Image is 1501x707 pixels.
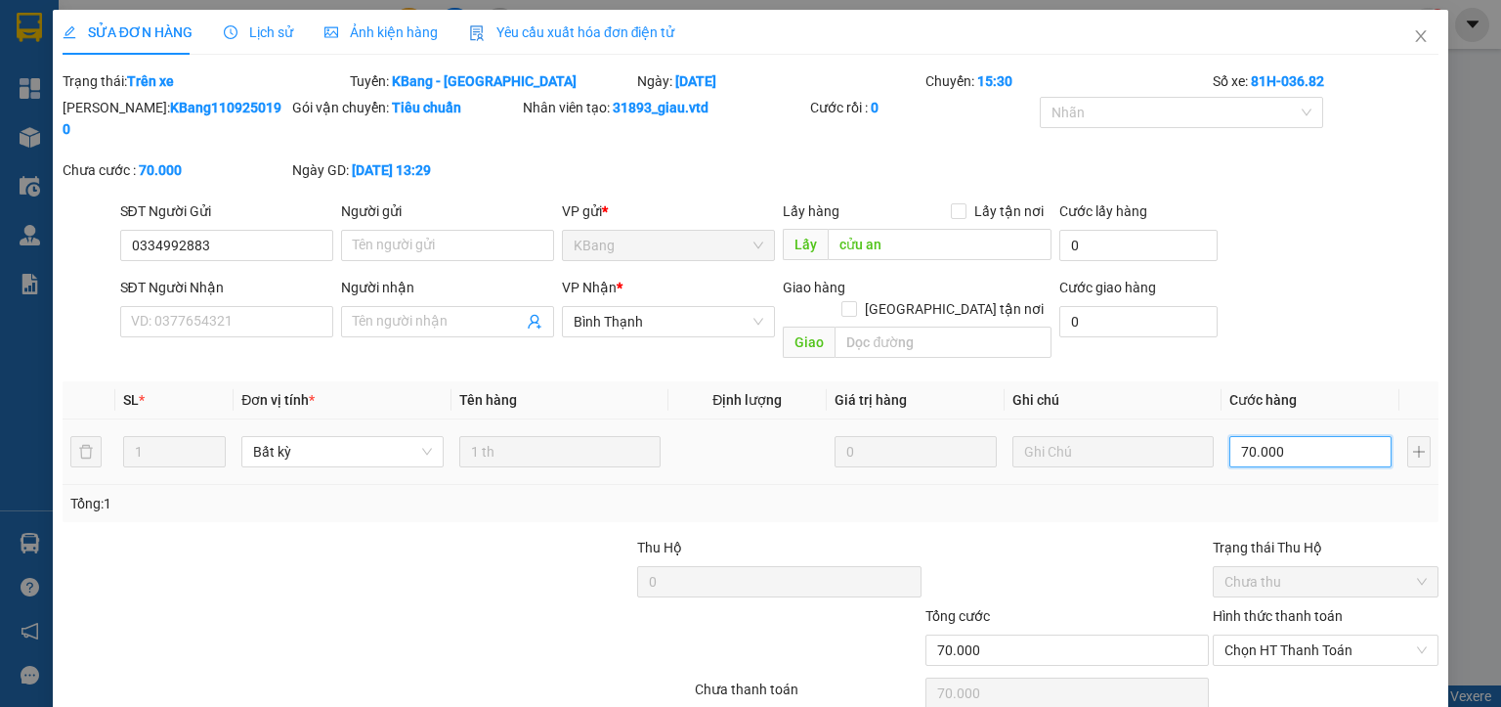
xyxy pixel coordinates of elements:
[120,277,333,298] div: SĐT Người Nhận
[574,307,763,336] span: Bình Thạnh
[1059,230,1218,261] input: Cước lấy hàng
[923,70,1211,92] div: Chuyến:
[1413,28,1429,44] span: close
[712,392,782,408] span: Định lượng
[835,392,907,408] span: Giá trị hàng
[783,280,845,295] span: Giao hàng
[61,70,348,92] div: Trạng thái:
[63,159,288,181] div: Chưa cước :
[1005,381,1222,420] th: Ghi chú
[63,24,193,40] span: SỬA ĐƠN HÀNG
[828,229,1051,260] input: Dọc đường
[1059,203,1147,219] label: Cước lấy hàng
[562,200,775,222] div: VP gửi
[292,97,518,118] div: Gói vận chuyển:
[469,25,485,41] img: icon
[925,608,990,624] span: Tổng cước
[70,436,102,467] button: delete
[1211,70,1440,92] div: Số xe:
[1224,636,1427,665] span: Chọn HT Thanh Toán
[1394,10,1448,65] button: Close
[635,70,922,92] div: Ngày:
[857,298,1051,320] span: [GEOGRAPHIC_DATA] tận nơi
[341,277,554,298] div: Người nhận
[63,100,281,137] b: KBang1109250190
[139,162,182,178] b: 70.000
[527,314,542,330] span: user-add
[392,100,461,115] b: Tiêu chuẩn
[324,24,438,40] span: Ảnh kiện hàng
[574,231,763,260] span: KBang
[1213,537,1438,558] div: Trạng thái Thu Hộ
[392,73,577,89] b: KBang - [GEOGRAPHIC_DATA]
[977,73,1012,89] b: 15:30
[1229,392,1297,408] span: Cước hàng
[871,100,879,115] b: 0
[1059,280,1156,295] label: Cước giao hàng
[523,97,806,118] div: Nhân viên tạo:
[123,392,139,408] span: SL
[127,73,174,89] b: Trên xe
[637,540,682,555] span: Thu Hộ
[63,25,76,39] span: edit
[613,100,708,115] b: 31893_giau.vtd
[348,70,635,92] div: Tuyến:
[459,392,517,408] span: Tên hàng
[810,97,1036,118] div: Cước rồi :
[70,493,580,514] div: Tổng: 1
[1224,567,1427,597] span: Chưa thu
[469,24,675,40] span: Yêu cầu xuất hóa đơn điện tử
[459,436,661,467] input: VD: Bàn, Ghế
[835,436,997,467] input: 0
[292,159,518,181] div: Ngày GD:
[341,200,554,222] div: Người gửi
[1407,436,1431,467] button: plus
[835,327,1051,358] input: Dọc đường
[783,327,835,358] span: Giao
[783,229,828,260] span: Lấy
[1251,73,1324,89] b: 81H-036.82
[966,200,1051,222] span: Lấy tận nơi
[120,200,333,222] div: SĐT Người Gửi
[63,97,288,140] div: [PERSON_NAME]:
[675,73,716,89] b: [DATE]
[562,280,617,295] span: VP Nhận
[324,25,338,39] span: picture
[1213,608,1343,624] label: Hình thức thanh toán
[241,392,315,408] span: Đơn vị tính
[1012,436,1214,467] input: Ghi Chú
[224,24,293,40] span: Lịch sử
[224,25,237,39] span: clock-circle
[1059,306,1218,337] input: Cước giao hàng
[253,437,431,466] span: Bất kỳ
[783,203,839,219] span: Lấy hàng
[352,162,431,178] b: [DATE] 13:29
